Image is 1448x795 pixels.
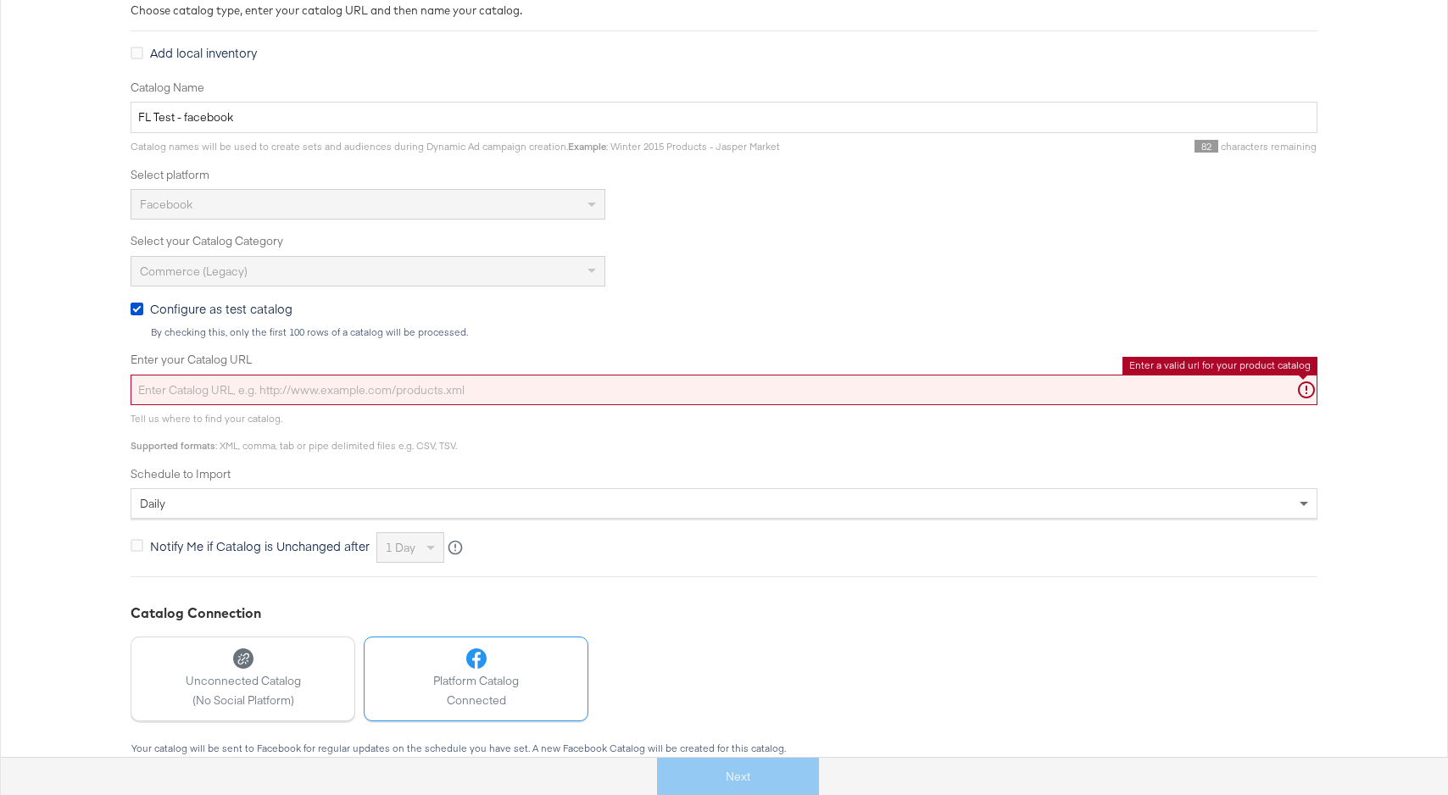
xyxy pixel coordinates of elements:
[140,496,165,511] span: daily
[433,692,519,709] span: Connected
[131,375,1317,406] input: Enter Catalog URL, e.g. http://www.example.com/products.xml
[131,80,1317,96] label: Catalog Name
[131,412,457,452] span: Tell us where to find your catalog. : XML, comma, tab or pipe delimited files e.g. CSV, TSV.
[131,603,1317,623] div: Catalog Connection
[140,264,248,279] span: Commerce (Legacy)
[131,167,1317,183] label: Select platform
[140,197,192,212] span: Facebook
[186,692,301,709] span: (No Social Platform)
[131,439,215,452] strong: Supported formats
[186,673,301,689] span: Unconnected Catalog
[150,326,1317,338] div: By checking this, only the first 100 rows of a catalog will be processed.
[131,637,355,721] button: Unconnected Catalog(No Social Platform)
[780,140,1317,153] div: characters remaining
[150,44,257,61] span: Add local inventory
[433,673,519,689] span: Platform Catalog
[131,140,780,153] span: Catalog names will be used to create sets and audiences during Dynamic Ad campaign creation. : Wi...
[131,742,1317,754] div: Your catalog will be sent to Facebook for regular updates on the schedule you have set. A new Fac...
[386,540,415,555] span: 1 day
[131,102,1317,133] input: Name your catalog e.g. My Dynamic Product Catalog
[150,537,370,554] span: Notify Me if Catalog is Unchanged after
[150,300,292,317] span: Configure as test catalog
[131,233,1317,249] label: Select your Catalog Category
[1129,359,1311,372] li: Enter a valid url for your product catalog
[1195,140,1218,153] span: 82
[364,637,588,721] button: Platform CatalogConnected
[131,352,1317,368] label: Enter your Catalog URL
[131,3,1317,19] div: Choose catalog type, enter your catalog URL and then name your catalog.
[131,466,1317,482] label: Schedule to Import
[568,140,606,153] strong: Example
